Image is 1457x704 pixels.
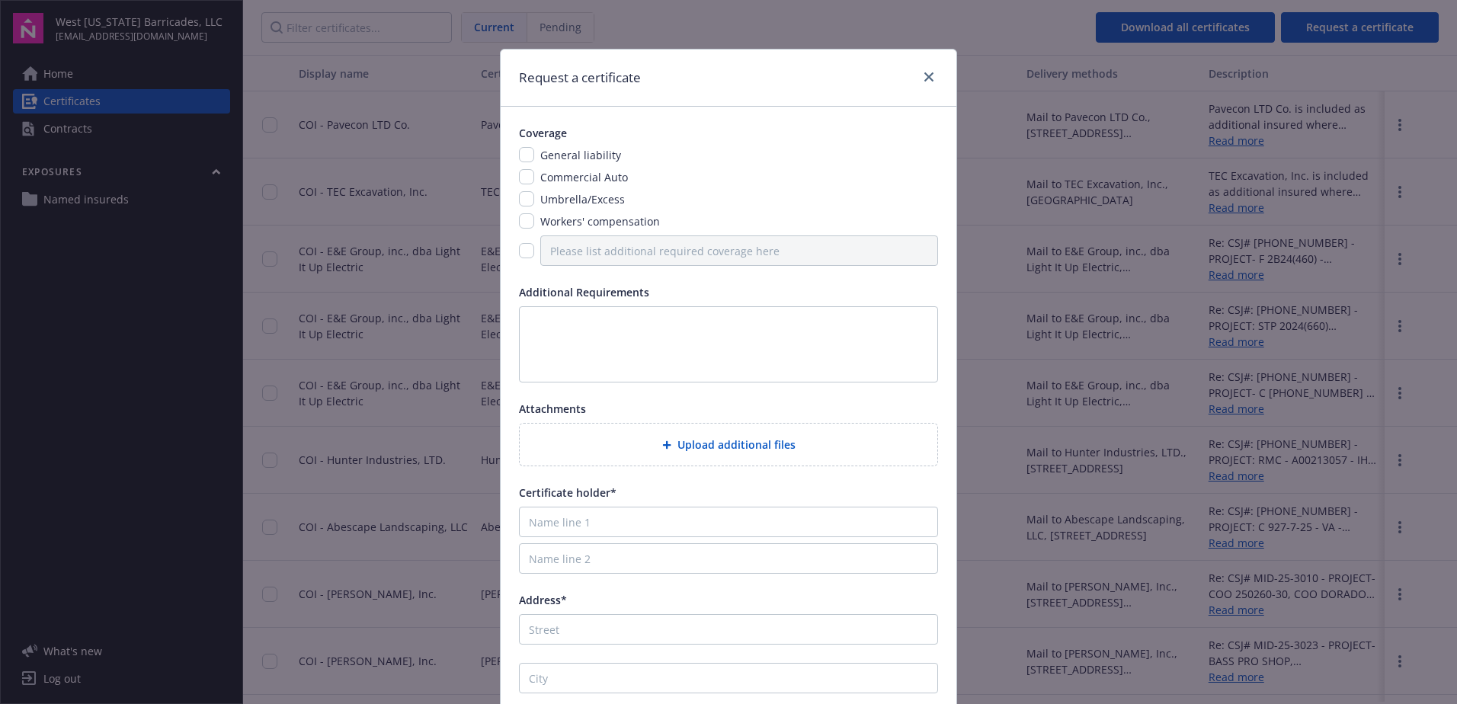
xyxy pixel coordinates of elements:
span: Additional Requirements [519,285,649,299]
a: close [920,68,938,86]
div: Upload additional files [519,423,938,466]
span: Commercial Auto [540,170,628,184]
span: Attachments [519,402,586,416]
input: Street [519,614,938,645]
input: City [519,663,938,693]
span: Coverage [519,126,567,140]
span: Address* [519,593,567,607]
input: Name line 1 [519,507,938,537]
input: Name line 2 [519,543,938,574]
span: Certificate holder* [519,485,616,500]
span: Upload additional files [677,437,796,453]
span: General liability [540,148,621,162]
span: Workers' compensation [540,214,660,229]
span: Umbrella/Excess [540,192,625,206]
h1: Request a certificate [519,68,641,88]
input: Please list additional required coverage here [540,235,938,266]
